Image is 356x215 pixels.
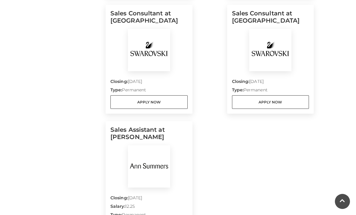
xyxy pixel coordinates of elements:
[110,126,188,145] h5: Sales Assistant at [PERSON_NAME]
[232,87,309,95] p: Permanent
[249,29,291,71] img: Swarovski
[110,79,128,84] strong: Closing:
[232,95,309,109] a: Apply Now
[110,87,122,93] strong: Type:
[110,10,188,29] h5: Sales Consultant at [GEOGRAPHIC_DATA]
[110,95,188,109] a: Apply Now
[110,87,188,95] p: Permanent
[232,79,250,84] strong: Closing:
[232,87,243,93] strong: Type:
[232,78,309,87] p: [DATE]
[110,195,188,203] p: [DATE]
[128,145,170,188] img: Ann Summers
[110,78,188,87] p: [DATE]
[110,204,125,209] strong: Salary:
[128,29,170,71] img: Swarovski
[110,195,128,201] strong: Closing:
[232,10,309,29] h5: Sales Consultant at [GEOGRAPHIC_DATA]
[110,203,188,212] p: 12.25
